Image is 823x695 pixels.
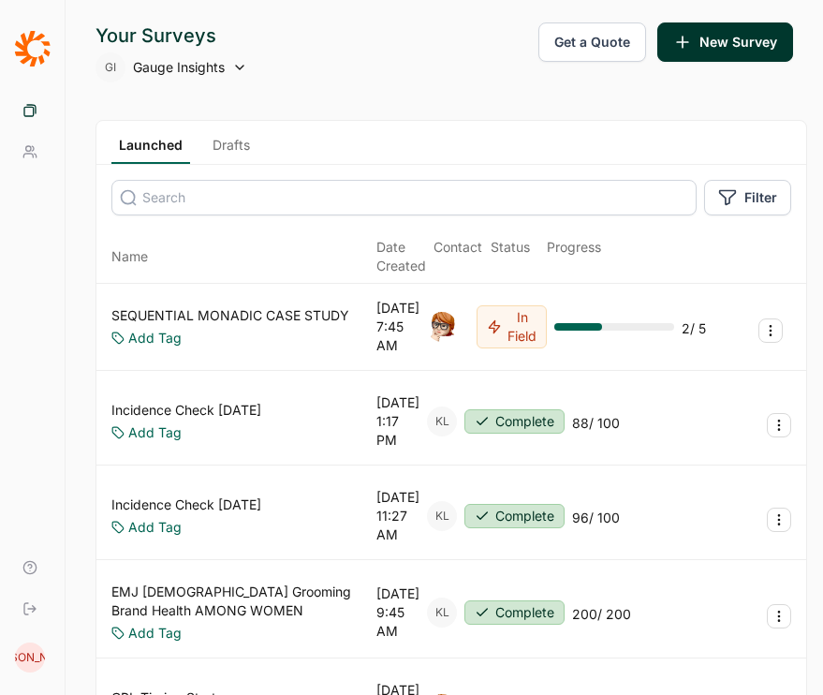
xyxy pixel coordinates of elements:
[376,584,419,641] div: [DATE] 9:45 AM
[96,22,247,49] div: Your Surveys
[427,501,457,531] div: KL
[477,305,547,348] button: In Field
[767,604,791,628] button: Survey Actions
[111,136,190,164] a: Launched
[491,238,530,275] div: Status
[427,407,457,436] div: KL
[128,329,182,347] a: Add Tag
[376,488,419,544] div: [DATE] 11:27 AM
[572,605,631,624] div: 200 / 200
[464,600,565,625] button: Complete
[133,58,225,77] span: Gauge Insights
[96,52,125,82] div: GI
[538,22,646,62] button: Get a Quote
[128,518,182,537] a: Add Tag
[434,238,482,275] div: Contact
[111,247,148,266] span: Name
[464,504,565,528] button: Complete
[376,299,419,355] div: [DATE] 7:45 AM
[767,413,791,437] button: Survey Actions
[111,401,261,420] a: Incidence Check [DATE]
[111,583,369,620] a: EMJ [DEMOGRAPHIC_DATA] Grooming Brand Health AMONG WOMEN
[128,624,182,643] a: Add Tag
[205,136,257,164] a: Drafts
[111,495,261,514] a: Incidence Check [DATE]
[547,238,601,275] div: Progress
[682,319,706,338] div: 2 / 5
[657,22,793,62] button: New Survey
[128,423,182,442] a: Add Tag
[758,318,783,343] button: Survey Actions
[111,180,697,215] input: Search
[704,180,791,215] button: Filter
[427,312,457,342] img: o7kyh2p2njg4amft5nuk.png
[376,238,426,275] span: Date Created
[111,306,349,325] a: SEQUENTIAL MONADIC CASE STUDY
[572,509,620,527] div: 96 / 100
[376,393,419,450] div: [DATE] 1:17 PM
[427,598,457,628] div: KL
[572,414,620,433] div: 88 / 100
[767,508,791,532] button: Survey Actions
[15,643,45,673] div: [PERSON_NAME]
[464,409,565,434] button: Complete
[744,188,777,207] span: Filter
